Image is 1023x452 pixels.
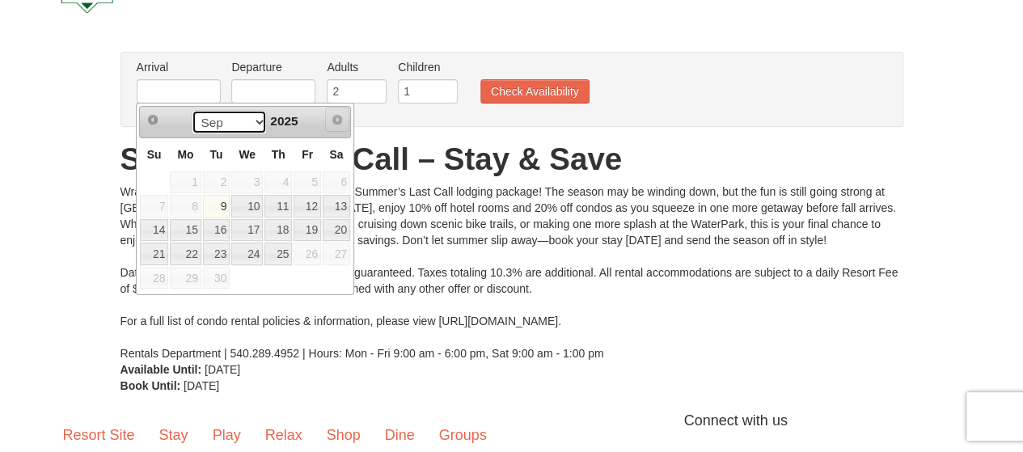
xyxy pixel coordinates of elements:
[264,242,293,266] td: available
[202,171,231,195] td: unAvailable
[202,218,231,243] td: available
[202,242,231,266] td: available
[264,219,292,242] a: 18
[170,243,201,265] a: 22
[323,219,350,242] a: 20
[139,242,169,266] td: available
[120,143,903,175] h1: Summer’s Last Call – Stay & Save
[322,171,351,195] td: unAvailable
[480,79,590,103] button: Check Availability
[140,267,168,289] span: 28
[294,195,321,218] a: 12
[264,218,293,243] td: available
[322,194,351,218] td: available
[239,148,256,161] span: Wednesday
[142,108,164,131] a: Prev
[203,243,230,265] a: 23
[272,148,285,161] span: Thursday
[294,219,321,242] a: 19
[140,243,168,265] a: 21
[331,113,344,126] span: Next
[323,243,350,265] span: 27
[231,243,263,265] a: 24
[325,108,349,132] a: Next
[264,171,293,195] td: unAvailable
[209,148,222,161] span: Tuesday
[184,379,219,392] span: [DATE]
[170,195,201,218] span: 8
[203,195,230,218] a: 9
[293,242,322,266] td: unAvailable
[264,171,292,194] span: 4
[120,184,903,361] div: Wrap up your summer mountain-style with our Summer’s Last Call lodging package! The season may be...
[140,195,168,218] span: 7
[169,171,201,195] td: unAvailable
[140,219,168,242] a: 14
[231,219,263,242] a: 17
[294,243,321,265] span: 26
[137,59,221,75] label: Arrival
[202,266,231,290] td: unAvailable
[322,242,351,266] td: unAvailable
[120,363,202,376] strong: Available Until:
[146,113,159,126] span: Prev
[230,218,264,243] td: available
[302,148,313,161] span: Friday
[139,218,169,243] td: available
[205,363,240,376] span: [DATE]
[264,194,293,218] td: available
[169,194,201,218] td: unAvailable
[139,194,169,218] td: unAvailable
[398,59,458,75] label: Children
[323,171,350,194] span: 6
[327,59,387,75] label: Adults
[293,171,322,195] td: unAvailable
[322,218,351,243] td: available
[147,148,162,161] span: Sunday
[231,195,263,218] a: 10
[264,243,292,265] a: 25
[231,59,315,75] label: Departure
[293,194,322,218] td: available
[170,219,201,242] a: 15
[231,171,263,194] span: 3
[139,266,169,290] td: unAvailable
[230,194,264,218] td: available
[169,242,201,266] td: available
[270,114,298,128] span: 2025
[203,219,230,242] a: 16
[203,171,230,194] span: 2
[294,171,321,194] span: 5
[264,195,292,218] a: 11
[170,267,201,289] span: 29
[169,218,201,243] td: available
[230,242,264,266] td: available
[177,148,193,161] span: Monday
[293,218,322,243] td: available
[120,379,181,392] strong: Book Until:
[51,410,973,432] p: Connect with us
[329,148,343,161] span: Saturday
[202,194,231,218] td: available
[170,171,201,194] span: 1
[230,171,264,195] td: unAvailable
[323,195,350,218] a: 13
[169,266,201,290] td: unAvailable
[203,267,230,289] span: 30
